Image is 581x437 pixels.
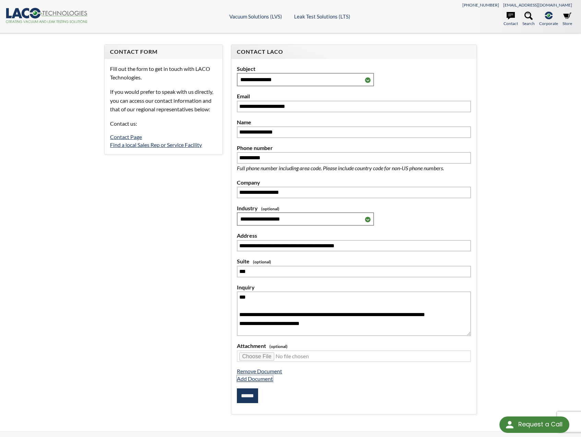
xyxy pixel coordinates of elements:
[503,2,572,8] a: [EMAIL_ADDRESS][DOMAIN_NAME]
[110,134,142,140] a: Contact Page
[504,12,518,27] a: Contact
[237,231,471,240] label: Address
[110,64,217,82] p: Fill out the form to get in touch with LACO Technologies.
[518,416,562,432] div: Request a Call
[237,143,471,152] label: Phone number
[237,64,471,73] label: Subject
[110,119,217,128] p: Contact us:
[237,118,471,127] label: Name
[237,178,471,187] label: Company
[539,20,558,27] span: Corporate
[294,13,350,20] a: Leak Test Solutions (LTS)
[562,12,572,27] a: Store
[110,141,202,148] a: Find a local Sales Rep or Service Facility
[237,341,471,350] label: Attachment
[237,283,471,292] label: Inquiry
[110,48,217,55] h4: Contact Form
[110,87,217,114] p: If you would prefer to speak with us directly, you can access our contact information and that of...
[237,92,471,101] label: Email
[229,13,282,20] a: Vacuum Solutions (LVS)
[237,375,273,382] a: Add Document
[237,204,471,213] label: Industry
[237,368,282,374] a: Remove Document
[504,419,515,430] img: round button
[237,48,471,55] h4: Contact LACO
[237,164,467,173] p: Full phone number including area code. Please include country code for non-US phone numbers.
[237,257,471,266] label: Suite
[522,12,535,27] a: Search
[462,2,499,8] a: [PHONE_NUMBER]
[499,416,569,433] div: Request a Call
